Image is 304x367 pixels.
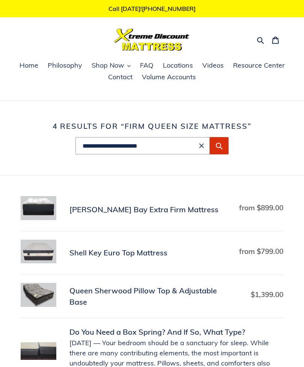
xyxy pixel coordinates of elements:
[21,122,283,131] h1: 4 results for “firm queen size mattress”
[142,72,196,82] span: Volume Accounts
[233,61,285,70] span: Resource Center
[21,196,283,223] a: Chadwick Bay Extra Firm Mattress
[92,61,124,70] span: Shop Now
[75,137,210,154] input: Search
[114,29,190,51] img: Xtreme Discount Mattress
[16,60,42,71] a: Home
[229,60,289,71] a: Resource Center
[21,240,283,266] a: Shell Key Euro Top Mattress
[108,72,132,82] span: Contact
[163,61,193,70] span: Locations
[104,72,136,83] a: Contact
[20,61,38,70] span: Home
[199,60,227,71] a: Videos
[48,61,82,70] span: Philosophy
[140,61,154,70] span: FAQ
[159,60,197,71] a: Locations
[21,283,283,310] a: Queen Sherwood Pillow Top & Adjustable Base
[202,61,224,70] span: Videos
[138,72,200,83] a: Volume Accounts
[210,137,229,154] button: Submit
[142,5,196,12] a: [PHONE_NUMBER]
[44,60,86,71] a: Philosophy
[136,60,157,71] a: FAQ
[88,60,134,71] button: Shop Now
[197,141,206,150] button: Clear search term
